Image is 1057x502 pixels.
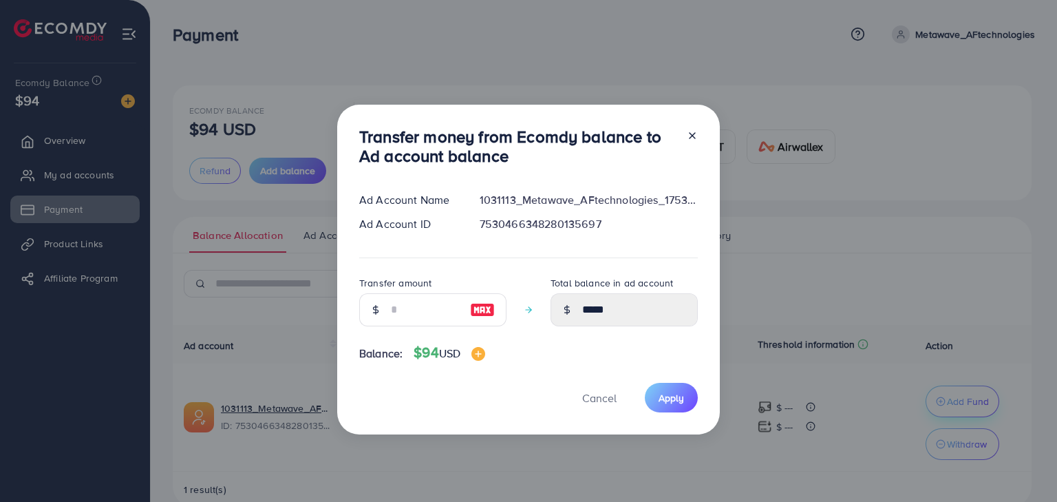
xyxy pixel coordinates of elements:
img: image [471,347,485,361]
h3: Transfer money from Ecomdy balance to Ad account balance [359,127,676,167]
div: Ad Account ID [348,216,469,232]
label: Transfer amount [359,276,431,290]
button: Apply [645,383,698,412]
span: Balance: [359,346,403,362]
div: Ad Account Name [348,192,469,208]
h4: $94 [414,344,485,362]
label: Total balance in ad account [551,276,673,290]
span: USD [439,346,460,361]
div: 7530466348280135697 [469,216,709,232]
span: Cancel [582,390,617,406]
div: 1031113_Metawave_AFtechnologies_1753323342931 [469,192,709,208]
span: Apply [659,391,684,405]
img: image [470,302,495,318]
iframe: Chat [999,440,1047,492]
button: Cancel [565,383,634,412]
